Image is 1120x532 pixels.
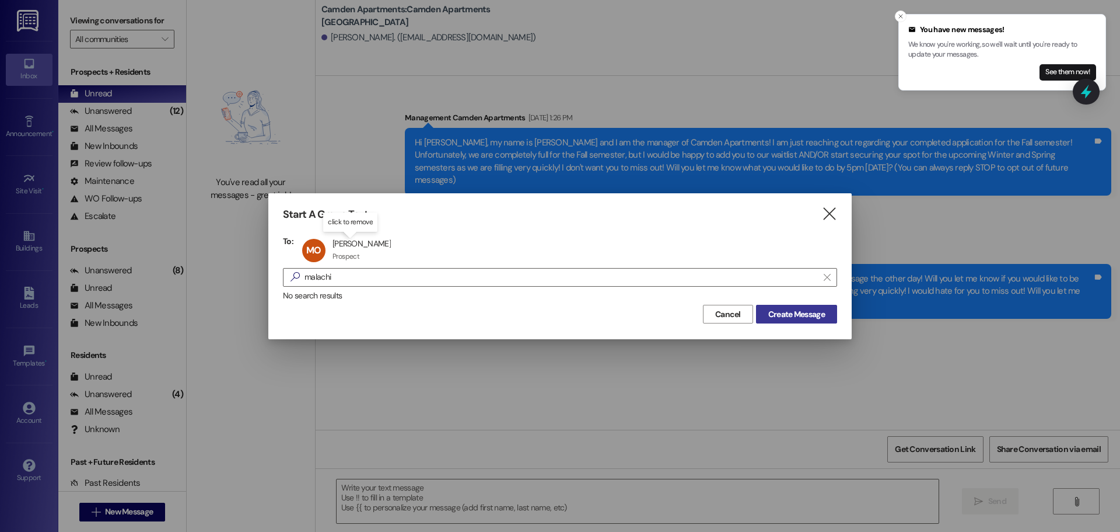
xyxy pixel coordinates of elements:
[908,24,1096,36] div: You have new messages!
[283,236,293,246] h3: To:
[703,305,753,324] button: Cancel
[283,208,368,221] h3: Start A Group Text
[1039,64,1096,81] button: See them now!
[304,269,818,286] input: Search for any contact or apartment
[332,252,359,261] div: Prospect
[306,244,321,256] span: MO
[821,208,837,220] i: 
[756,305,837,324] button: Create Message
[283,290,837,302] div: No search results
[895,11,907,22] button: Close toast
[328,217,373,227] p: click to remove
[908,40,1096,60] p: We know you're working, so we'll wait until you're ready to update your messages.
[332,238,391,249] div: [PERSON_NAME]
[286,271,304,283] i: 
[768,308,825,321] span: Create Message
[715,308,741,321] span: Cancel
[824,273,830,282] i: 
[818,269,836,286] button: Clear text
